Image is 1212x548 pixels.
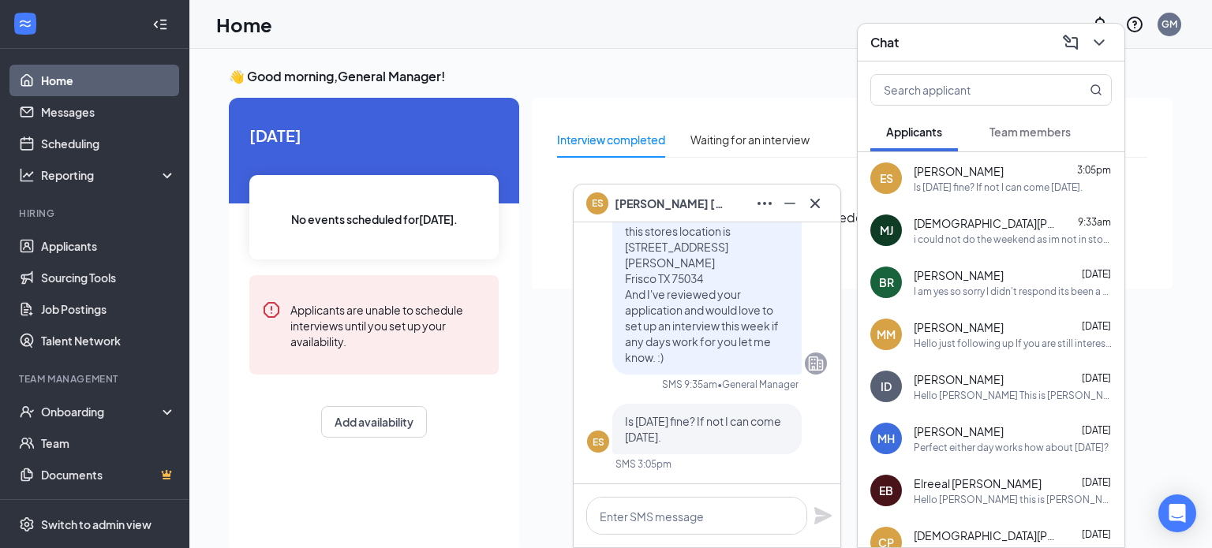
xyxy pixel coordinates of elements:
span: [DEMOGRAPHIC_DATA][PERSON_NAME] [914,215,1056,231]
svg: Settings [19,516,35,532]
span: [DATE] [1082,424,1111,436]
svg: WorkstreamLogo [17,16,33,32]
div: Switch to admin view [41,516,151,532]
a: Sourcing Tools [41,262,176,293]
div: Team Management [19,372,173,386]
a: Messages [41,96,176,128]
div: ES [593,435,604,449]
button: ComposeMessage [1058,30,1083,55]
div: BR [879,274,894,290]
a: Team [41,427,176,459]
svg: Minimize [780,194,799,213]
button: Minimize [777,191,802,216]
svg: Error [262,300,281,319]
div: Applicants are unable to schedule interviews until you set up your availability. [290,300,486,349]
span: 3:05pm [1077,164,1111,176]
div: MH [877,431,895,446]
span: [PERSON_NAME] [914,371,1004,387]
svg: ComposeMessage [1061,33,1080,52]
h3: 👋 Good morning, General Manager ! [229,68,1173,85]
h3: Chat [870,34,899,51]
div: MM [877,326,896,342]
a: SurveysCrown [41,490,176,522]
input: Search applicant [871,75,1058,105]
svg: UserCheck [19,404,35,419]
svg: Analysis [19,167,35,183]
h1: Home [216,11,272,38]
div: ID [881,378,892,394]
svg: QuestionInfo [1125,15,1144,34]
div: Interview completed [557,131,665,148]
div: I am yes so sorry I didn't respond its been a busy week so far. But yes what days work for you th... [914,285,1112,298]
span: [DATE] [1082,268,1111,280]
div: Perfect either day works how about [DATE]? [914,441,1109,454]
div: Open Intercom Messenger [1158,494,1196,532]
div: Hello [PERSON_NAME] this is [PERSON_NAME]'m the manager at SK 1118 I got the note one of my cowor... [914,493,1112,506]
div: Reporting [41,167,177,183]
span: [PERSON_NAME] [914,163,1004,179]
div: EB [879,483,893,498]
span: [DATE] [1082,320,1111,332]
a: Home [41,65,176,96]
button: Ellipses [752,191,777,216]
div: Onboarding [41,404,163,419]
div: SMS 3:05pm [615,457,671,471]
span: Team members [989,125,1071,139]
div: GM [1161,17,1177,31]
svg: Ellipses [755,194,774,213]
button: Cross [802,191,828,216]
svg: Company [806,354,825,373]
div: Hello just following up If you are still interested in this position let me know when you can com... [914,337,1112,350]
a: Scheduling [41,128,176,159]
a: Applicants [41,230,176,262]
span: [DEMOGRAPHIC_DATA][PERSON_NAME] [914,527,1056,543]
span: [DATE] [1082,528,1111,540]
span: [PERSON_NAME] [914,319,1004,335]
span: 9:33am [1078,216,1111,228]
span: [PERSON_NAME] [914,267,1004,283]
span: Elreeal [PERSON_NAME] [914,475,1042,491]
span: [DATE] [249,123,499,147]
span: No events scheduled for [DATE] . [291,211,458,228]
span: • General Manager [717,378,799,391]
div: i could not do the weekend as im not in store i apologize [914,233,1112,246]
div: SMS 9:35am [662,378,717,391]
svg: Cross [806,194,825,213]
svg: Collapse [152,17,168,32]
a: DocumentsCrown [41,459,176,490]
div: Waiting for an interview [690,131,810,148]
span: No follow-up needed at the moment [743,207,962,227]
svg: ChevronDown [1090,33,1109,52]
a: Job Postings [41,293,176,325]
a: Talent Network [41,325,176,356]
svg: Plane [814,506,832,525]
svg: MagnifyingGlass [1090,84,1102,96]
span: [DATE] [1082,476,1111,488]
div: Hiring [19,207,173,220]
span: [DATE] [1082,372,1111,384]
div: Hello [PERSON_NAME] This is [PERSON_NAME]'m the manager at SK 1118 I've reviewed your application... [914,389,1112,402]
div: MJ [880,222,893,238]
span: [PERSON_NAME] [PERSON_NAME] [615,195,725,212]
div: ES [880,170,893,186]
div: Is [DATE] fine? If not I can come [DATE]. [914,181,1083,194]
span: [PERSON_NAME] [914,423,1004,439]
span: Is [DATE] fine? If not I can come [DATE]. [625,414,781,444]
button: ChevronDown [1087,30,1112,55]
button: Add availability [321,406,427,438]
svg: Notifications [1090,15,1109,34]
span: Applicants [886,125,942,139]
